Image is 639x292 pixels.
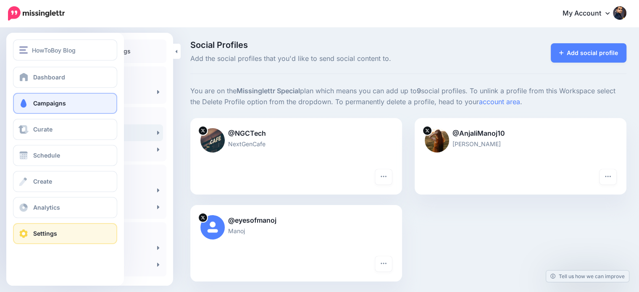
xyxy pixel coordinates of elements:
[425,128,449,153] img: 5Z7RDzG3-84244.jpg
[13,171,117,192] a: Create
[551,43,627,63] a: Add social profile
[417,87,421,95] b: 9
[13,223,117,244] a: Settings
[33,100,66,107] span: Campaigns
[200,215,225,239] img: user_default_image.png
[13,145,117,166] a: Schedule
[13,39,117,61] button: HowToBoy Blog
[32,45,76,55] span: HowToBoy Blog
[33,204,60,211] span: Analytics
[479,97,520,106] a: account area
[200,128,225,153] img: xUaBKe8C-78626.jpg
[200,139,392,149] p: NextGenCafe
[190,41,477,49] span: Social Profiles
[33,152,60,159] span: Schedule
[33,178,52,185] span: Create
[546,271,629,282] a: Tell us how we can improve
[190,53,477,64] span: Add the social profiles that you'd like to send social content to.
[8,6,65,21] img: Missinglettr
[237,87,300,95] b: Missinglettr Special
[200,128,392,139] p: @NGCTech
[190,86,626,108] p: You are on the plan which means you can add up to social profiles. To unlink a profile from this ...
[13,93,117,114] a: Campaigns
[425,128,616,139] p: @AnjaliManoj10
[13,67,117,88] a: Dashboard
[33,126,53,133] span: Curate
[554,3,626,24] a: My Account
[19,46,28,54] img: menu.png
[13,119,117,140] a: Curate
[13,197,117,218] a: Analytics
[200,226,392,236] p: Manoj
[33,230,57,237] span: Settings
[425,139,616,149] p: [PERSON_NAME]
[200,215,392,226] p: @eyesofmanoj
[33,74,65,81] span: Dashboard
